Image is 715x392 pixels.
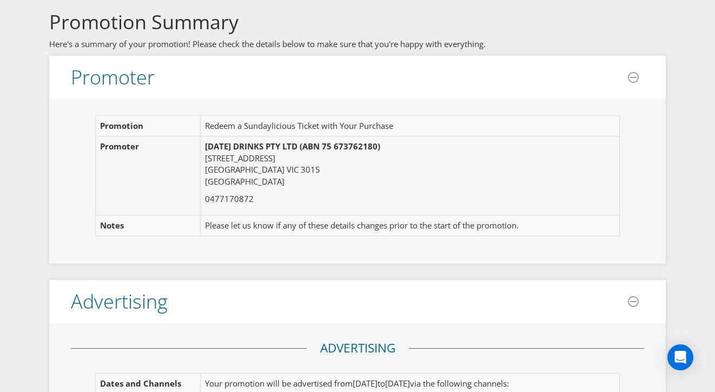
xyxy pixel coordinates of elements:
[287,164,299,175] span: VIC
[205,193,604,205] p: 0477170872
[205,153,275,164] span: [STREET_ADDRESS]
[96,215,201,236] td: Notes
[378,378,385,389] span: to
[205,176,284,187] span: [GEOGRAPHIC_DATA]
[300,141,380,152] span: (ABN 75 673762180)
[353,378,378,389] span: [DATE]
[200,116,608,136] td: Redeem a Sundaylicious Ticket with Your Purchase
[385,378,410,389] span: [DATE]
[307,339,409,357] legend: Advertising
[71,64,155,90] span: Promoter
[205,164,284,175] span: [GEOGRAPHIC_DATA]
[205,141,297,152] span: [DATE] DRINKS PTY LTD
[200,215,608,236] td: Please let us know if any of these details changes prior to the start of the promotion.
[49,38,666,50] p: Here's a summary of your promotion! Please check the details below to make sure that you're happy...
[100,141,139,152] span: Promoter
[667,344,693,370] div: Open Intercom Messenger
[96,116,201,136] td: Promotion
[301,164,320,175] span: 3015
[410,378,509,389] span: via the following channels:
[49,11,666,33] h3: Promotion Summary
[71,291,168,312] h3: Advertising
[205,378,353,389] span: Your promotion will be advertised from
